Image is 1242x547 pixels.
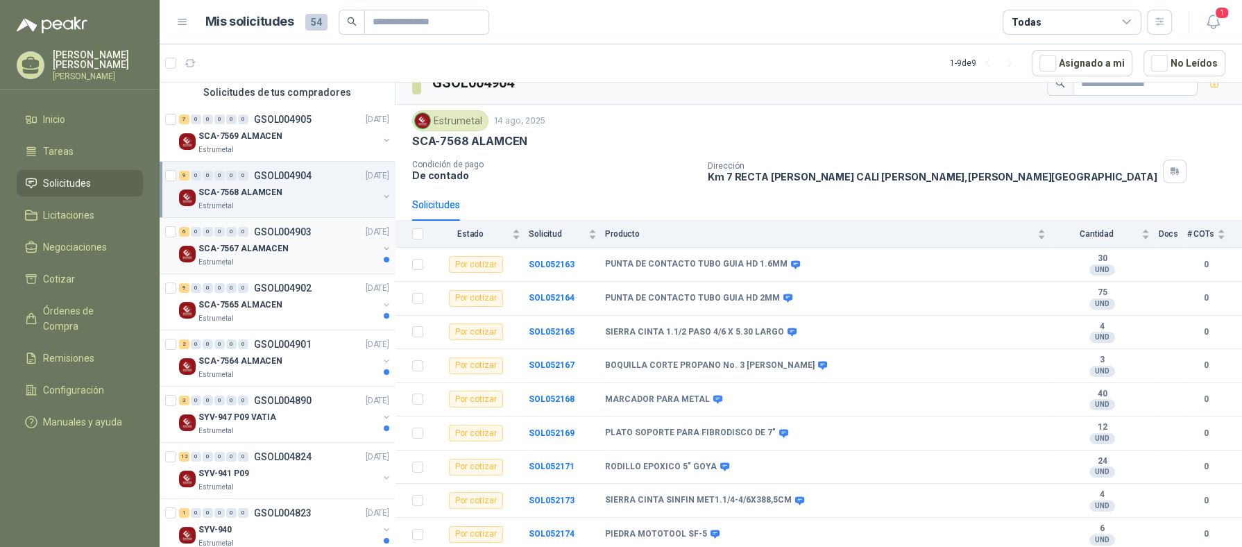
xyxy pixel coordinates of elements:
[214,171,225,180] div: 0
[605,495,792,506] b: SIERRA CINTA SINFIN MET1.1/4-4/6X388,5CM
[160,79,395,106] div: Solicitudes de tus compradores
[254,283,312,293] p: GSOL004902
[432,229,509,239] span: Estado
[529,260,575,269] b: SOL052163
[17,17,87,33] img: Logo peakr
[366,451,389,464] p: [DATE]
[179,115,189,124] div: 7
[17,266,143,292] a: Cotizar
[179,280,392,324] a: 9 0 0 0 0 0 GSOL004902[DATE] Company LogoSCA-7565 ALMACENEstrumetal
[1186,229,1214,239] span: # COTs
[366,226,389,239] p: [DATE]
[179,508,189,518] div: 1
[238,283,248,293] div: 0
[203,396,213,405] div: 0
[198,130,282,143] p: SCA-7569 ALMACEN
[238,115,248,124] div: 0
[43,271,75,287] span: Cotizar
[529,293,575,303] b: SOL052164
[1012,15,1041,30] div: Todas
[412,134,527,149] p: SCA-7568 ALAMCEN
[1089,500,1115,512] div: UND
[226,115,237,124] div: 0
[254,227,312,237] p: GSOL004903
[1089,366,1115,377] div: UND
[17,345,143,371] a: Remisiones
[605,327,784,338] b: SIERRA CINTA 1.1/2 PASO 4/6 X 5.30 LARGO
[43,112,65,127] span: Inicio
[203,283,213,293] div: 0
[529,428,575,438] a: SOL052169
[179,339,189,349] div: 2
[449,357,503,374] div: Por cotizar
[179,336,392,380] a: 2 0 0 0 0 0 GSOL004901[DATE] Company LogoSCA-7564 ALMACENEstrumetal
[347,17,357,26] span: search
[179,227,189,237] div: 6
[238,227,248,237] div: 0
[1186,427,1225,440] b: 0
[708,161,1157,171] p: Dirección
[191,115,201,124] div: 0
[529,496,575,505] b: SOL052173
[449,459,503,476] div: Por cotizar
[305,14,327,31] span: 54
[205,12,294,32] h1: Mis solicitudes
[198,411,276,424] p: SYV-947 P09 VATIA
[1054,287,1150,298] b: 75
[605,394,710,405] b: MARCADOR PARA METAL
[43,239,107,255] span: Negociaciones
[179,448,392,493] a: 12 0 0 0 0 0 GSOL004824[DATE] Company LogoSYV-941 P09Estrumetal
[226,227,237,237] div: 0
[214,283,225,293] div: 0
[179,302,196,319] img: Company Logo
[1054,389,1150,400] b: 40
[198,298,282,312] p: SCA-7565 ALMACEN
[529,394,575,404] a: SOL052168
[1054,456,1150,467] b: 24
[449,492,503,509] div: Por cotizar
[238,339,248,349] div: 0
[529,327,575,337] a: SOL052165
[198,242,289,255] p: SCA-7567 ALAMACEN
[191,339,201,349] div: 0
[203,452,213,462] div: 0
[43,414,122,430] span: Manuales y ayuda
[179,358,196,375] img: Company Logo
[1200,10,1225,35] button: 1
[43,144,74,159] span: Tareas
[203,115,213,124] div: 0
[412,160,697,169] p: Condición de pago
[605,428,776,439] b: PLATO SOPORTE PARA FIBRODISCO DE 7"
[1186,460,1225,473] b: 0
[1089,264,1115,276] div: UND
[43,176,91,191] span: Solicitudes
[529,360,575,370] a: SOL052167
[1055,78,1065,88] span: search
[198,144,234,155] p: Estrumetal
[1054,253,1150,264] b: 30
[1089,433,1115,444] div: UND
[529,229,586,239] span: Solicitud
[53,50,143,69] p: [PERSON_NAME] [PERSON_NAME]
[179,452,189,462] div: 12
[1054,422,1150,433] b: 12
[494,115,545,128] p: 14 ago, 2025
[17,202,143,228] a: Licitaciones
[43,351,94,366] span: Remisiones
[203,171,213,180] div: 0
[17,409,143,435] a: Manuales y ayuda
[1186,528,1225,541] b: 0
[432,221,529,248] th: Estado
[950,52,1021,74] div: 1 - 9 de 9
[529,462,575,471] a: SOL052171
[238,171,248,180] div: 0
[412,197,460,212] div: Solicitudes
[179,224,392,268] a: 6 0 0 0 0 0 GSOL004903[DATE] Company LogoSCA-7567 ALAMACENEstrumetal
[226,396,237,405] div: 0
[529,529,575,539] b: SOL052174
[412,169,697,181] p: De contado
[43,303,130,334] span: Órdenes de Compra
[198,201,234,212] p: Estrumetal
